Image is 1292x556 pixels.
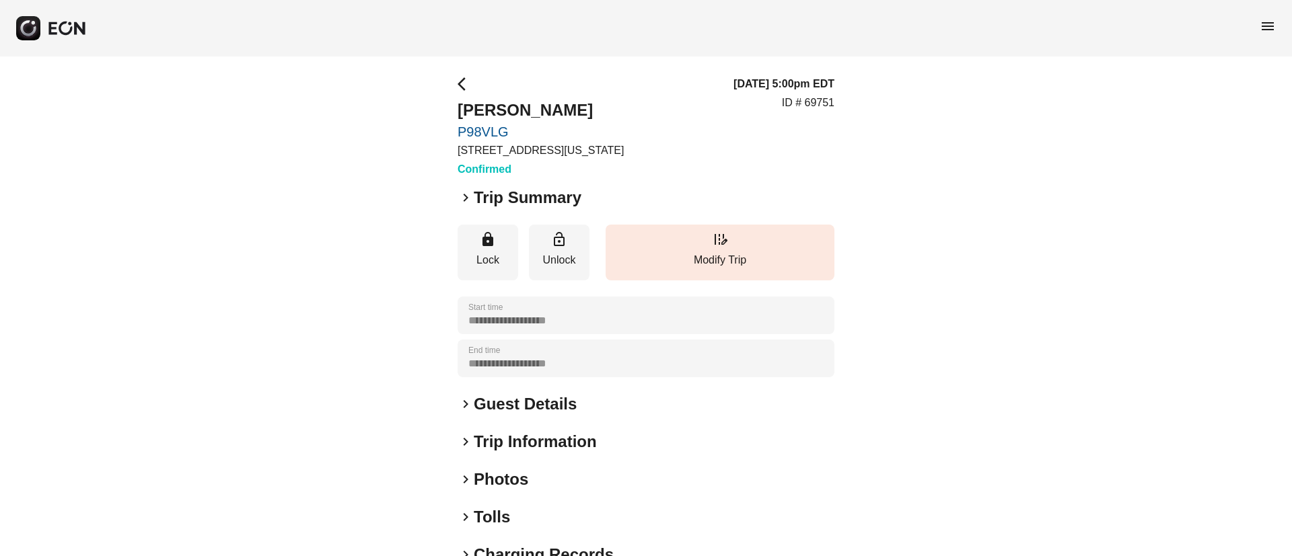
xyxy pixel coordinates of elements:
[529,225,589,280] button: Unlock
[474,393,577,415] h2: Guest Details
[464,252,511,268] p: Lock
[474,469,528,490] h2: Photos
[536,252,583,268] p: Unlock
[474,187,581,208] h2: Trip Summary
[712,231,728,247] span: edit_road
[458,143,624,159] p: [STREET_ADDRESS][US_STATE]
[474,431,597,452] h2: Trip Information
[458,396,474,412] span: keyboard_arrow_right
[458,100,624,121] h2: [PERSON_NAME]
[458,124,624,140] a: P98VLG
[733,76,834,92] h3: [DATE] 5:00pm EDT
[606,225,834,280] button: Modify Trip
[458,161,624,177] h3: Confirmed
[551,231,567,247] span: lock_open
[480,231,496,247] span: lock
[1260,18,1276,34] span: menu
[458,76,474,92] span: arrow_back_ios
[458,509,474,525] span: keyboard_arrow_right
[782,95,834,111] p: ID # 69751
[458,225,518,280] button: Lock
[474,506,510,528] h2: Tolls
[458,471,474,487] span: keyboard_arrow_right
[458,434,474,450] span: keyboard_arrow_right
[612,252,828,268] p: Modify Trip
[458,190,474,206] span: keyboard_arrow_right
